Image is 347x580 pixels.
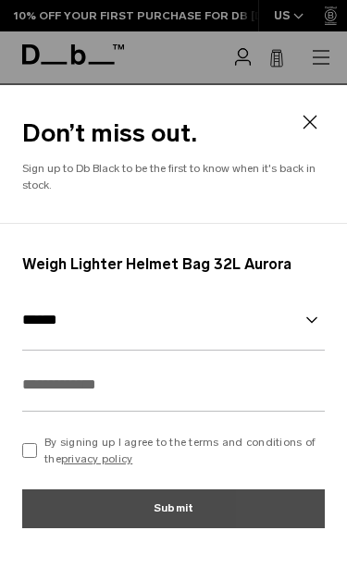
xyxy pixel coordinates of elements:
[22,160,325,193] p: Sign up to Db Black to be the first to know when it's back in stock.
[61,452,133,465] a: privacy policy
[22,115,325,153] h2: Don’t miss out.
[22,253,325,276] h4: Weigh Lighter Helmet Bag 32L Aurora
[44,434,325,467] p: By signing up I agree to the terms and conditions of the
[22,489,325,528] button: Submit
